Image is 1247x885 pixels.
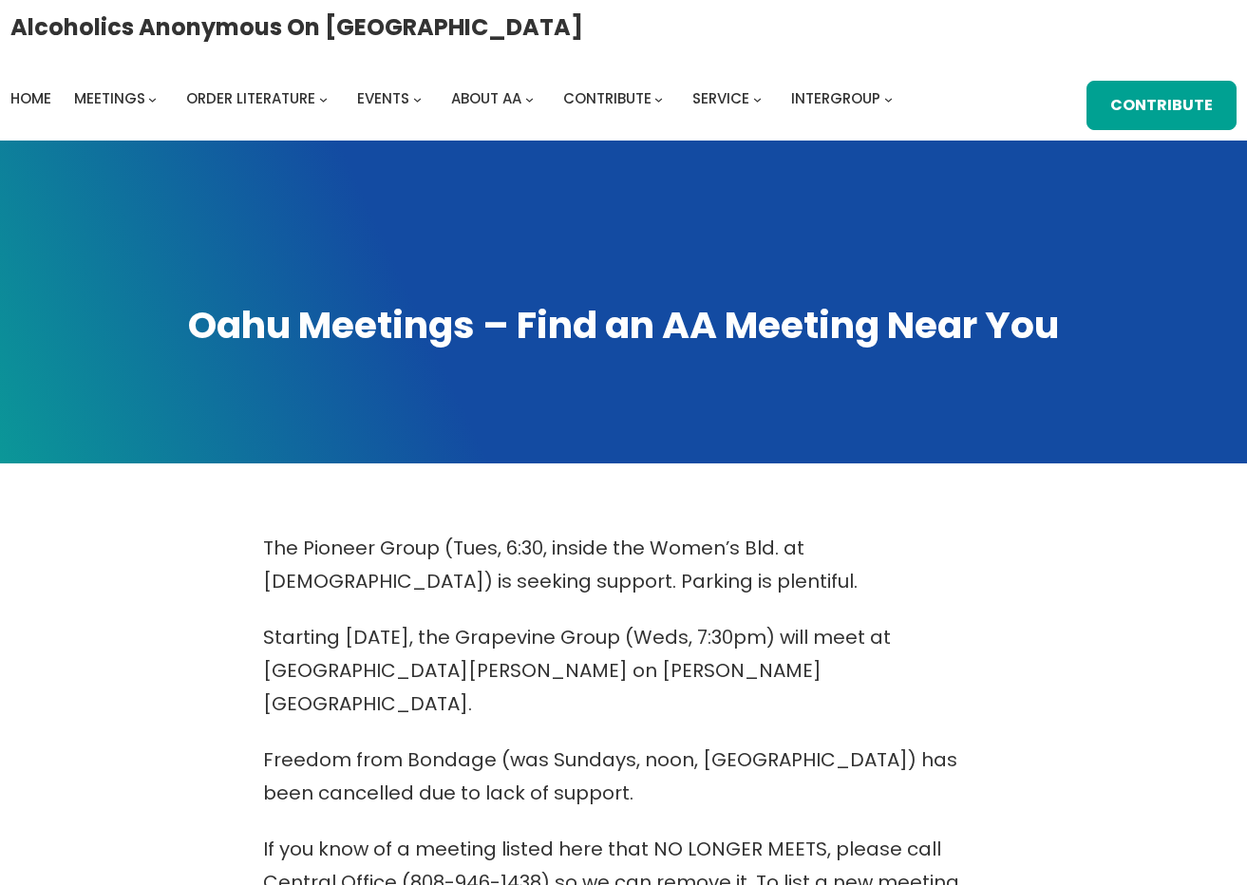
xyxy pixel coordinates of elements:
a: Contribute [1086,81,1238,130]
button: Intergroup submenu [884,94,893,103]
span: Meetings [74,88,145,108]
button: Events submenu [413,94,422,103]
p: Freedom from Bondage (was Sundays, noon, [GEOGRAPHIC_DATA]) has been cancelled due to lack of sup... [263,744,985,810]
nav: Intergroup [10,85,899,112]
span: Home [10,88,51,108]
p: The Pioneer Group (Tues, 6:30, inside the Women’s Bld. at [DEMOGRAPHIC_DATA]) is seeking support.... [263,532,985,598]
a: Meetings [74,85,145,112]
button: Contribute submenu [654,94,663,103]
span: About AA [451,88,521,108]
span: Intergroup [791,88,880,108]
span: Order Literature [186,88,315,108]
a: Alcoholics Anonymous on [GEOGRAPHIC_DATA] [10,7,583,47]
h1: Oahu Meetings – Find an AA Meeting Near You [19,300,1228,351]
span: Events [357,88,409,108]
a: Service [692,85,749,112]
span: Service [692,88,749,108]
p: Starting [DATE], the Grapevine Group (Weds, 7:30pm) will meet at [GEOGRAPHIC_DATA][PERSON_NAME] o... [263,621,985,721]
button: Meetings submenu [148,94,157,103]
a: About AA [451,85,521,112]
a: Events [357,85,409,112]
a: Home [10,85,51,112]
a: Intergroup [791,85,880,112]
span: Contribute [563,88,652,108]
button: About AA submenu [525,94,534,103]
button: Order Literature submenu [319,94,328,103]
button: Service submenu [753,94,762,103]
a: Contribute [563,85,652,112]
